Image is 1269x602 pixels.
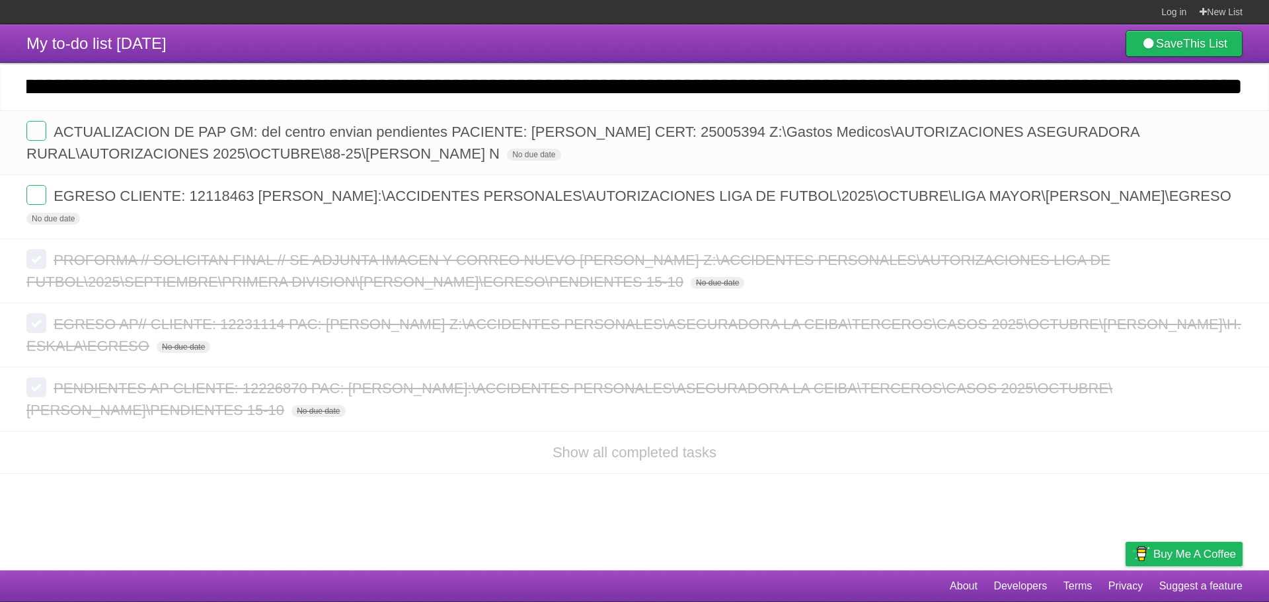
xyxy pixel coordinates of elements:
a: SaveThis List [1126,30,1243,57]
span: No due date [26,213,80,225]
a: About [950,574,978,599]
label: Done [26,313,46,333]
span: My to-do list [DATE] [26,34,167,52]
a: Buy me a coffee [1126,542,1243,566]
span: EGRESO CLIENTE: 12118463 [PERSON_NAME]:\ACCIDENTES PERSONALES\AUTORIZACIONES LIGA DE FUTBOL\2025\... [54,188,1235,204]
span: PROFORMA // SOLICITAN FINAL // SE ADJUNTA IMAGEN Y CORREO NUEVO [PERSON_NAME] Z:\ACCIDENTES PERSO... [26,252,1110,290]
span: EGRESO AP// CLIENTE: 12231114 PAC: [PERSON_NAME] Z:\ACCIDENTES PERSONALES\ASEGURADORA LA CEIBA\TE... [26,316,1241,354]
label: Done [26,249,46,269]
span: No due date [157,341,210,353]
a: Developers [993,574,1047,599]
label: Done [26,377,46,397]
a: Show all completed tasks [553,444,716,461]
span: No due date [691,277,744,289]
label: Done [26,121,46,141]
img: Buy me a coffee [1132,543,1150,565]
a: Suggest a feature [1159,574,1243,599]
label: Done [26,185,46,205]
span: Buy me a coffee [1153,543,1236,566]
span: No due date [291,405,345,417]
span: ACTUALIZACION DE PAP GM: del centro envian pendientes PACIENTE: [PERSON_NAME] CERT: 25005394 Z:\G... [26,124,1139,162]
b: This List [1183,37,1227,50]
a: Privacy [1108,574,1143,599]
span: No due date [507,149,560,161]
span: PENDIENTES AP CLIENTE: 12226870 PAC: [PERSON_NAME]:\ACCIDENTES PERSONALES\ASEGURADORA LA CEIBA\TE... [26,380,1112,418]
a: Terms [1063,574,1093,599]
